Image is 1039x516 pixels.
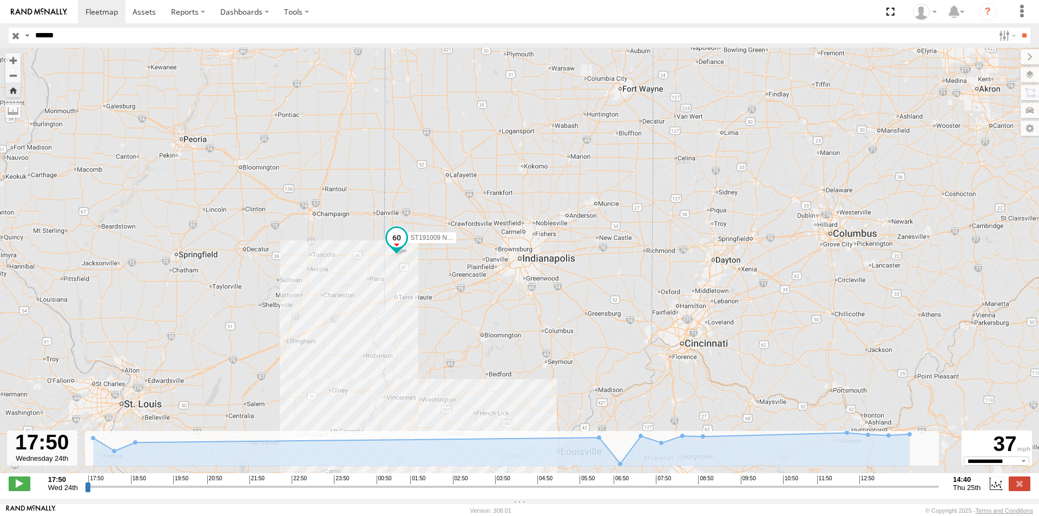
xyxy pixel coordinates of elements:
div: Version: 308.01 [470,507,511,514]
label: Search Query [23,28,31,43]
img: rand-logo.svg [11,8,67,16]
span: 20:50 [207,475,222,484]
div: Sharon Wilcher [909,4,941,20]
label: Play/Stop [9,476,30,491]
strong: 14:40 [953,475,981,484]
label: Search Filter Options [995,28,1018,43]
span: 12:50 [859,475,874,484]
span: 23:50 [334,475,349,484]
span: Thu 25th Sep 2025 [953,484,981,492]
span: 06:50 [614,475,629,484]
span: 19:50 [173,475,188,484]
strong: 17:50 [48,475,78,484]
label: Measure [5,103,21,118]
span: 03:50 [495,475,510,484]
button: Zoom Home [5,83,21,97]
button: Zoom out [5,68,21,83]
span: 07:50 [656,475,671,484]
a: Visit our Website [6,505,56,516]
span: 22:50 [292,475,307,484]
div: 37 [963,432,1030,456]
i: ? [979,3,996,21]
span: 17:50 [88,475,103,484]
span: ST191009 NEW [411,233,458,241]
span: 01:50 [410,475,425,484]
span: 00:50 [377,475,392,484]
span: 05:50 [580,475,595,484]
span: 02:50 [453,475,468,484]
span: 08:50 [698,475,713,484]
span: 04:50 [537,475,553,484]
span: 10:50 [783,475,798,484]
label: Close [1009,476,1030,491]
span: 09:50 [741,475,756,484]
button: Zoom in [5,53,21,68]
span: 18:50 [131,475,146,484]
a: Terms and Conditions [976,507,1033,514]
div: © Copyright 2025 - [925,507,1033,514]
span: 11:50 [817,475,832,484]
span: Wed 24th Sep 2025 [48,484,78,492]
label: Map Settings [1021,121,1039,136]
span: 21:50 [249,475,265,484]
